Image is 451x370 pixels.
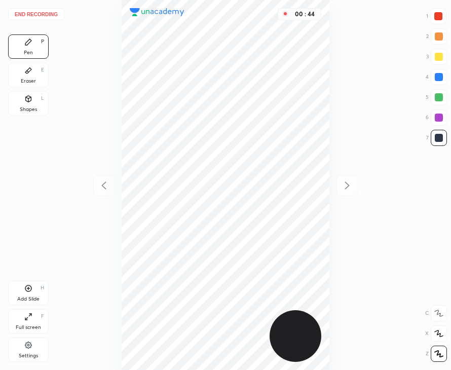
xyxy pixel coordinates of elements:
[292,11,317,18] div: 00 : 44
[425,325,447,342] div: X
[426,346,447,362] div: Z
[426,130,447,146] div: 7
[426,69,447,85] div: 4
[41,314,44,319] div: F
[426,89,447,105] div: 5
[24,50,33,55] div: Pen
[41,285,44,290] div: H
[426,49,447,65] div: 3
[426,109,447,126] div: 6
[425,305,447,321] div: C
[17,297,40,302] div: Add Slide
[16,325,41,330] div: Full screen
[21,79,36,84] div: Eraser
[8,8,64,20] button: End recording
[426,8,446,24] div: 1
[19,353,38,358] div: Settings
[426,28,447,45] div: 2
[41,96,44,101] div: L
[20,107,37,112] div: Shapes
[41,39,44,44] div: P
[130,8,184,16] img: logo.38c385cc.svg
[41,67,44,72] div: E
